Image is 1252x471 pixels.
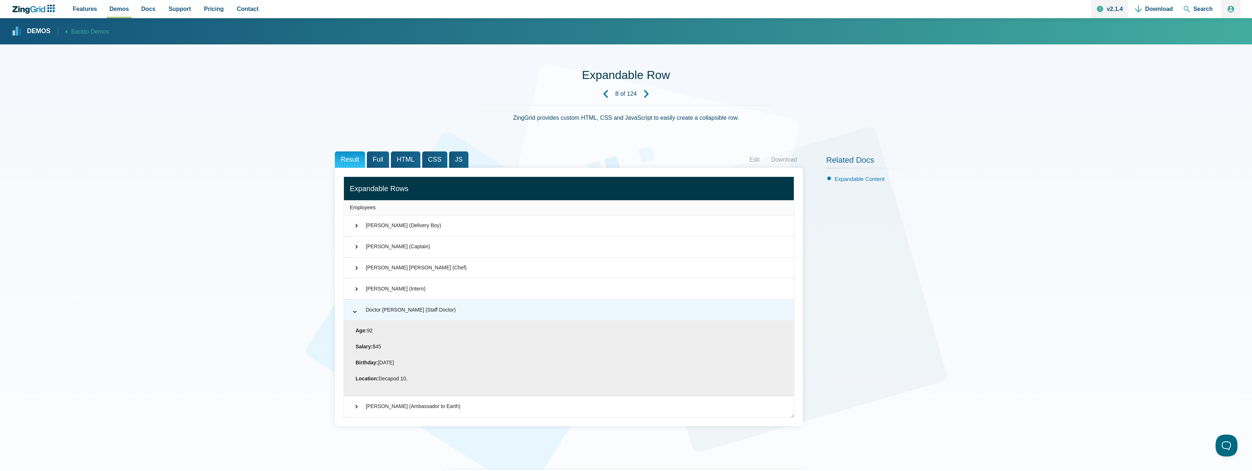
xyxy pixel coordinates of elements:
p: [DATE] [356,358,782,367]
p: 92 [356,326,782,335]
div: [PERSON_NAME] [PERSON_NAME] (Chef) [366,264,467,272]
span: to Demos [84,29,109,35]
span: of [620,91,625,97]
span: HTML [391,151,420,168]
a: Previous Demo [596,84,615,104]
a: Edit [744,154,765,165]
a: Download [765,154,803,165]
span: Pricing [204,4,224,14]
strong: Demos [27,28,51,35]
a: Backto Demos [58,26,109,37]
a: Next Demo [637,84,656,104]
span: Employees [350,205,376,210]
strong: Birthday: [356,360,378,365]
span: ⌃ [350,243,358,250]
strong: 124 [627,91,637,97]
div: Doctor [PERSON_NAME] (Staff Doctor) [366,306,456,314]
div: [PERSON_NAME] (Intern) [366,285,425,293]
p: Decapod 10, [356,374,782,383]
h1: Expandable Row [582,68,670,84]
span: ⌃ [350,285,358,293]
div: Expandable Rows [350,182,788,195]
strong: 8 [615,91,619,97]
span: Full [367,151,389,168]
h2: Related Docs [826,155,917,169]
span: Contact [237,4,259,14]
strong: Age: [356,328,367,333]
span: ⌃ [350,222,358,229]
span: Demos [110,4,129,14]
span: ⌃ [350,264,358,272]
a: Demos [12,27,51,36]
a: Expandable Content [835,176,885,182]
strong: Location: [356,376,379,381]
span: CSS [422,151,447,168]
p: $45 [356,342,782,351]
span: Docs [141,4,155,14]
div: [PERSON_NAME] (Delivery Boy) [366,221,441,230]
span: JS [449,151,468,168]
a: ZingChart Logo. Click to return to the homepage [12,5,59,14]
div: ZingGrid provides custom HTML, CSS and JavaScript to easily create a collapsible row. [480,105,772,140]
div: [PERSON_NAME] (Ambassador to Earth) [366,402,460,411]
iframe: Toggle Customer Support [1216,435,1237,456]
span: Features [73,4,97,14]
strong: Salary: [356,344,373,349]
span: ⌃ [351,305,358,314]
span: Back [71,27,109,37]
div: [PERSON_NAME] (Captain) [366,242,430,251]
span: Support [169,4,191,14]
span: Result [335,151,365,168]
span: ⌃ [350,403,358,410]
